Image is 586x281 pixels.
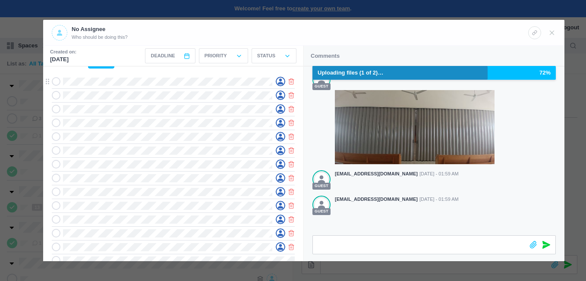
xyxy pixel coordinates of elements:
[257,52,275,59] p: Status
[312,208,331,215] span: guest
[335,170,418,178] strong: [EMAIL_ADDRESS][DOMAIN_NAME]
[419,196,459,203] span: [DATE] - 01:59 AM
[50,55,76,64] p: [DATE]
[151,52,175,59] span: Deadline
[72,34,128,41] span: Who should be doing this?
[311,52,340,60] p: Comments
[72,25,128,34] p: No Assignee
[318,69,383,77] p: Uploading files (1 of 2)…
[335,196,418,203] strong: [EMAIL_ADDRESS][DOMAIN_NAME]
[312,183,331,190] span: guest
[50,48,76,56] small: Created on:
[335,90,495,164] img: 20250929_140420.jpg
[539,69,551,77] p: 72%
[419,170,459,178] span: [DATE] - 01:59 AM
[312,83,331,90] span: guest
[205,52,227,59] p: Priority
